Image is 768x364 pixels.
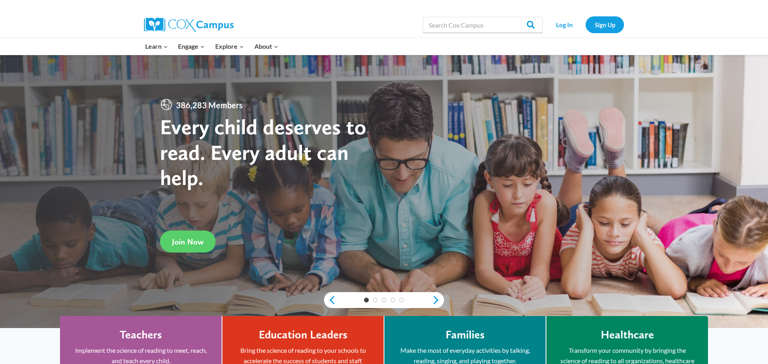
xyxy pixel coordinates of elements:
[254,41,278,52] span: About
[432,295,444,305] a: next
[173,98,246,111] span: 386,283 Members
[382,298,386,302] a: 3
[120,328,162,342] h4: Teachers
[259,328,348,342] h4: Education Leaders
[446,328,485,342] h4: Families
[140,38,283,55] nav: Primary Navigation
[373,298,378,302] a: 2
[145,41,168,52] span: Learn
[423,17,543,33] input: Search Cox Campus
[324,292,444,308] div: content slider buttons
[160,114,366,190] strong: Every child deserves to read. Every adult can help.
[172,237,204,247] span: Join Now
[364,298,369,302] a: 1
[215,41,244,52] span: Explore
[547,16,624,33] nav: Secondary Navigation
[390,298,395,302] a: 4
[144,18,234,32] img: Cox Campus
[586,16,624,33] a: Sign Up
[178,41,205,52] span: Engage
[399,298,404,302] a: 5
[160,231,216,253] a: Join Now
[324,295,336,305] a: previous
[601,328,654,342] h4: Healthcare
[547,16,582,33] a: Log In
